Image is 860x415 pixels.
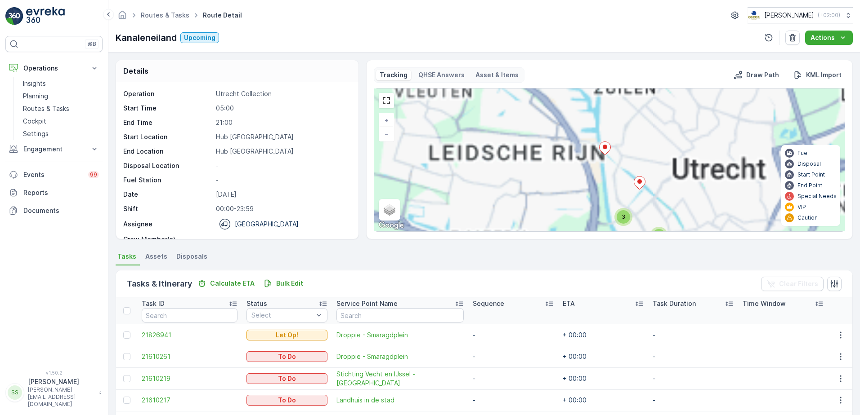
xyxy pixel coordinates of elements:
[184,33,215,42] p: Upcoming
[216,161,349,170] p: -
[216,89,349,98] p: Utrecht Collection
[23,129,49,138] p: Settings
[123,118,212,127] p: End Time
[336,308,464,322] input: Search
[26,7,65,25] img: logo_light-DOdMpM7g.png
[797,171,825,178] p: Start Point
[142,308,237,322] input: Search
[87,40,96,48] p: ⌘B
[123,397,130,404] div: Toggle Row Selected
[123,353,130,360] div: Toggle Row Selected
[5,377,103,408] button: SS[PERSON_NAME][PERSON_NAME][EMAIL_ADDRESS][DOMAIN_NAME]
[142,374,237,383] a: 21610219
[380,200,399,220] a: Layers
[23,104,69,113] p: Routes & Tasks
[5,166,103,184] a: Events99
[730,70,783,80] button: Draw Path
[558,324,648,346] td: + 00:00
[5,202,103,220] a: Documents
[558,367,648,389] td: + 00:00
[23,206,99,215] p: Documents
[117,13,127,21] a: Homepage
[123,161,212,170] p: Disposal Location
[748,7,853,23] button: [PERSON_NAME](+02:00)
[385,116,389,124] span: +
[19,128,103,140] a: Settings
[201,11,244,20] span: Route Detail
[180,32,219,43] button: Upcoming
[797,214,818,221] p: Caution
[123,204,212,213] p: Shift
[28,377,94,386] p: [PERSON_NAME]
[558,389,648,411] td: + 00:00
[23,79,46,88] p: Insights
[468,389,558,411] td: -
[216,118,349,127] p: 21:00
[251,311,314,320] p: Select
[23,145,85,154] p: Engagement
[380,114,393,127] a: Zoom In
[764,11,814,20] p: [PERSON_NAME]
[123,176,212,185] p: Fuel Station
[246,299,267,308] p: Status
[653,299,696,308] p: Task Duration
[468,324,558,346] td: -
[797,203,806,211] p: VIP
[176,252,207,261] span: Disposals
[28,386,94,408] p: [PERSON_NAME][EMAIL_ADDRESS][DOMAIN_NAME]
[5,184,103,202] a: Reports
[8,385,22,400] div: SS
[790,70,845,80] button: KML Import
[260,278,307,289] button: Bulk Edit
[748,10,761,20] img: basis-logo_rgb2x.png
[811,33,835,42] p: Actions
[141,11,189,19] a: Routes & Tasks
[376,220,406,231] img: Google
[468,346,558,367] td: -
[246,373,327,384] button: To Do
[797,160,821,168] p: Disposal
[246,330,327,340] button: Let Op!
[19,90,103,102] a: Planning
[622,213,625,220] span: 3
[235,220,299,229] p: [GEOGRAPHIC_DATA]
[216,235,349,244] p: -
[216,147,349,156] p: Hub [GEOGRAPHIC_DATA]
[468,367,558,389] td: -
[123,147,212,156] p: End Location
[23,117,46,126] p: Cockpit
[142,396,237,405] a: 21610217
[5,140,103,158] button: Engagement
[142,352,237,361] a: 21610261
[19,115,103,128] a: Cockpit
[23,64,85,73] p: Operations
[142,299,165,308] p: Task ID
[797,150,809,157] p: Fuel
[380,71,408,79] p: Tracking
[336,370,464,388] a: Stichting Vecht en IJssel - Transwijk
[123,89,212,98] p: Operation
[473,299,504,308] p: Sequence
[142,331,237,340] a: 21826941
[19,102,103,115] a: Routes & Tasks
[145,252,167,261] span: Assets
[336,299,398,308] p: Service Point Name
[278,352,296,361] p: To Do
[818,12,840,19] p: ( +02:00 )
[743,299,786,308] p: Time Window
[5,370,103,375] span: v 1.50.2
[278,396,296,405] p: To Do
[336,331,464,340] a: Droppie - Smaragdplein
[23,188,99,197] p: Reports
[558,346,648,367] td: + 00:00
[90,171,97,178] p: 99
[123,190,212,199] p: Date
[380,94,393,107] a: View Fullscreen
[385,130,389,137] span: −
[19,77,103,90] a: Insights
[475,71,519,79] p: Asset & Items
[614,208,632,226] div: 3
